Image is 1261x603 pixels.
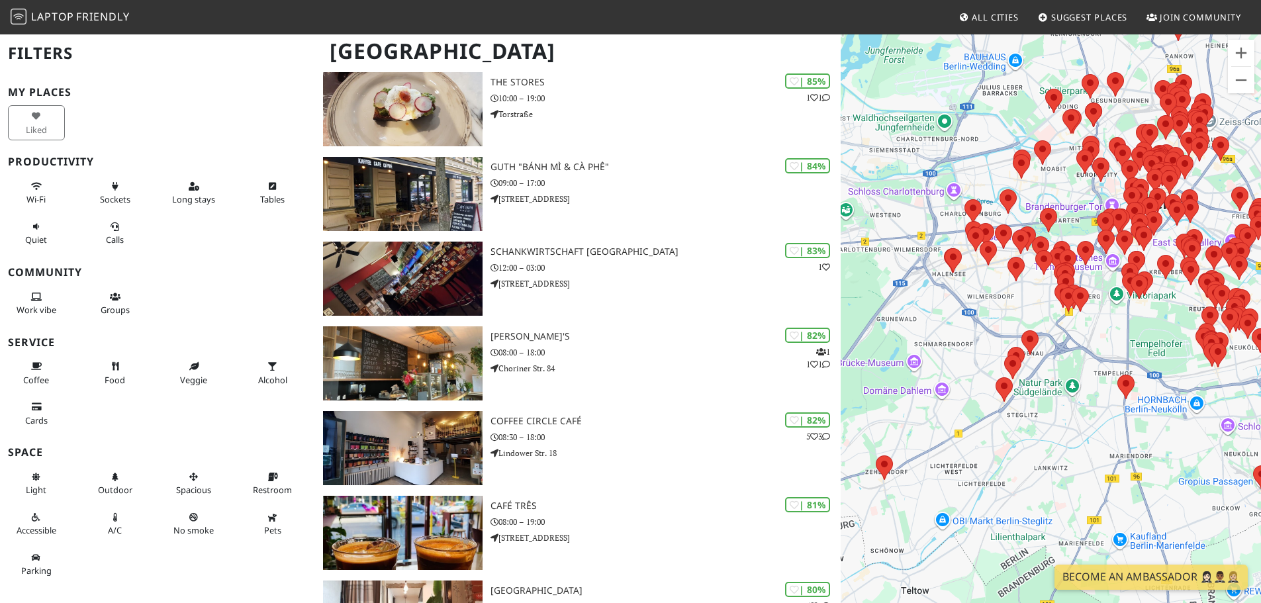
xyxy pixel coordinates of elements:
p: Lindower Str. 18 [490,447,841,459]
button: No smoke [165,506,222,541]
p: 5 3 [806,430,830,443]
button: Sockets [87,175,144,210]
span: People working [17,304,56,316]
span: Quiet [25,234,47,246]
button: Restroom [244,466,301,501]
span: Outdoor area [98,484,132,496]
h2: Filters [8,33,307,73]
span: Group tables [101,304,130,316]
span: Power sockets [100,193,130,205]
a: All Cities [953,5,1024,29]
span: Smoke free [173,524,214,536]
img: LaptopFriendly [11,9,26,24]
div: | 83% [785,243,830,258]
span: Work-friendly tables [260,193,285,205]
h3: My Places [8,86,307,99]
p: 1 [818,261,830,273]
button: Food [87,355,144,391]
h3: Community [8,266,307,279]
p: 12:00 – 03:00 [490,261,841,274]
a: LaptopFriendly LaptopFriendly [11,6,130,29]
span: Suggest Places [1051,11,1128,23]
p: Torstraße [490,108,841,120]
p: 08:00 – 18:00 [490,346,841,359]
a: Schankwirtschaft Laidak | 83% 1 Schankwirtschaft [GEOGRAPHIC_DATA] 12:00 – 03:00 [STREET_ADDRESS] [315,242,841,316]
div: | 82% [785,412,830,428]
span: Credit cards [25,414,48,426]
img: Café Três [323,496,483,570]
a: GUTH "BÁNH MÌ & CÀ PHÊ" | 84% GUTH "BÁNH MÌ & CÀ PHÊ" 09:00 – 17:00 [STREET_ADDRESS] [315,157,841,231]
span: Coffee [23,374,49,386]
button: Parking [8,547,65,582]
button: Accessible [8,506,65,541]
button: Calls [87,216,144,251]
h3: Productivity [8,156,307,168]
p: [STREET_ADDRESS] [490,532,841,544]
a: Erchy's | 82% 111 [PERSON_NAME]'s 08:00 – 18:00 Choriner Str. 84 [315,326,841,400]
span: Air conditioned [108,524,122,536]
button: Groups [87,286,144,321]
button: Zoom out [1228,67,1254,93]
span: Parking [21,565,52,577]
button: Light [8,466,65,501]
p: [STREET_ADDRESS] [490,193,841,205]
div: | 80% [785,582,830,597]
img: Schankwirtschaft Laidak [323,242,483,316]
button: Wi-Fi [8,175,65,210]
span: Accessible [17,524,56,536]
p: [STREET_ADDRESS] [490,277,841,290]
button: Veggie [165,355,222,391]
span: Laptop [31,9,74,24]
span: All Cities [972,11,1019,23]
img: GUTH "BÁNH MÌ & CÀ PHÊ" [323,157,483,231]
button: A/C [87,506,144,541]
a: The Stores | 85% 11 The Stores 10:00 – 19:00 Torstraße [315,72,841,146]
p: 1 1 [806,91,830,104]
button: Spacious [165,466,222,501]
h3: Coffee Circle Café [490,416,841,427]
a: Suggest Places [1033,5,1133,29]
button: Zoom in [1228,40,1254,66]
img: Erchy's [323,326,483,400]
div: | 82% [785,328,830,343]
span: Join Community [1160,11,1241,23]
button: Outdoor [87,466,144,501]
button: Coffee [8,355,65,391]
span: Pet friendly [264,524,281,536]
p: Choriner Str. 84 [490,362,841,375]
button: Work vibe [8,286,65,321]
span: Friendly [76,9,129,24]
p: 08:30 – 18:00 [490,431,841,443]
a: Join Community [1141,5,1246,29]
h1: [GEOGRAPHIC_DATA] [319,33,838,70]
button: Alcohol [244,355,301,391]
span: Veggie [180,374,207,386]
h3: Schankwirtschaft [GEOGRAPHIC_DATA] [490,246,841,257]
p: 09:00 – 17:00 [490,177,841,189]
h3: GUTH "BÁNH MÌ & CÀ PHÊ" [490,162,841,173]
p: 08:00 – 19:00 [490,516,841,528]
h3: Space [8,446,307,459]
h3: Café Três [490,500,841,512]
div: | 84% [785,158,830,173]
span: Stable Wi-Fi [26,193,46,205]
p: 10:00 – 19:00 [490,92,841,105]
div: | 81% [785,497,830,512]
span: Natural light [26,484,46,496]
button: Quiet [8,216,65,251]
span: Long stays [172,193,215,205]
button: Cards [8,396,65,431]
img: The Stores [323,72,483,146]
a: Café Três | 81% Café Três 08:00 – 19:00 [STREET_ADDRESS] [315,496,841,570]
h3: Service [8,336,307,349]
img: Coffee Circle Café [323,411,483,485]
p: 1 1 1 [806,346,830,371]
span: Alcohol [258,374,287,386]
span: Restroom [253,484,292,496]
span: Food [105,374,125,386]
button: Pets [244,506,301,541]
h3: [PERSON_NAME]'s [490,331,841,342]
span: Video/audio calls [106,234,124,246]
a: Coffee Circle Café | 82% 53 Coffee Circle Café 08:30 – 18:00 Lindower Str. 18 [315,411,841,485]
button: Tables [244,175,301,210]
